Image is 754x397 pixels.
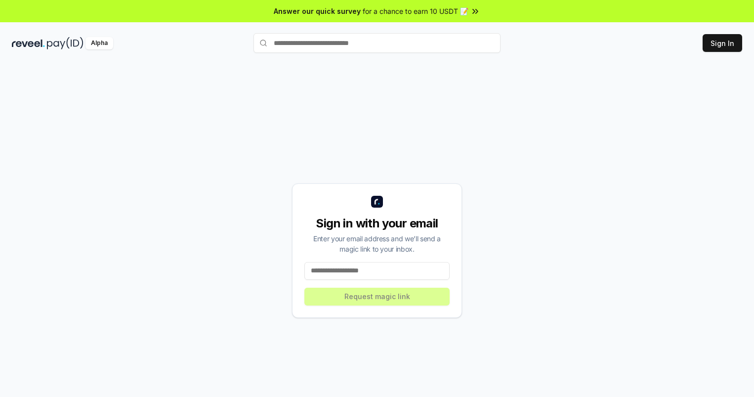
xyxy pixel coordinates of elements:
img: logo_small [371,196,383,208]
div: Enter your email address and we’ll send a magic link to your inbox. [304,233,450,254]
div: Alpha [85,37,113,49]
img: pay_id [47,37,84,49]
span: Answer our quick survey [274,6,361,16]
img: reveel_dark [12,37,45,49]
div: Sign in with your email [304,216,450,231]
span: for a chance to earn 10 USDT 📝 [363,6,468,16]
button: Sign In [703,34,742,52]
